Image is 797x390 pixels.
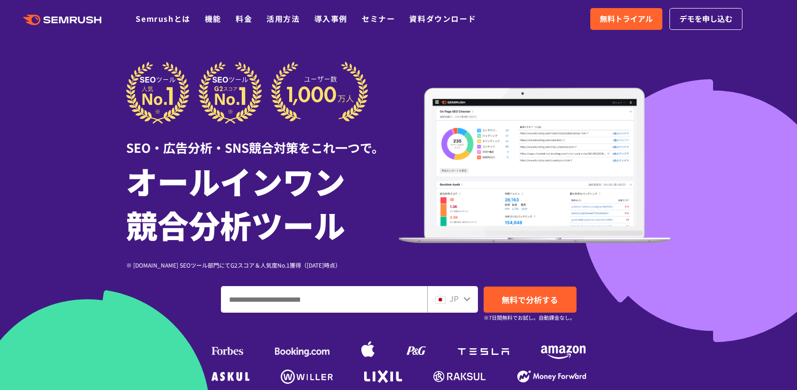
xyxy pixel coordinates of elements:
h1: オールインワン 競合分析ツール [126,159,399,246]
a: 機能 [205,13,221,24]
a: 資料ダウンロード [409,13,476,24]
span: デモを申し込む [679,13,733,25]
a: セミナー [362,13,395,24]
span: JP [449,293,458,304]
a: 活用方法 [266,13,300,24]
a: デモを申し込む [669,8,742,30]
input: ドメイン、キーワードまたはURLを入力してください [221,287,427,312]
div: ※ [DOMAIN_NAME] SEOツール部門にてG2スコア＆人気度No.1獲得（[DATE]時点） [126,260,399,269]
a: 無料トライアル [590,8,662,30]
span: 無料トライアル [600,13,653,25]
a: 導入事例 [314,13,348,24]
span: 無料で分析する [502,294,558,306]
a: 料金 [236,13,252,24]
a: 無料で分析する [484,287,577,313]
div: SEO・広告分析・SNS競合対策をこれ一つで。 [126,124,399,157]
a: Semrushとは [136,13,190,24]
small: ※7日間無料でお試し。自動課金なし。 [484,313,575,322]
